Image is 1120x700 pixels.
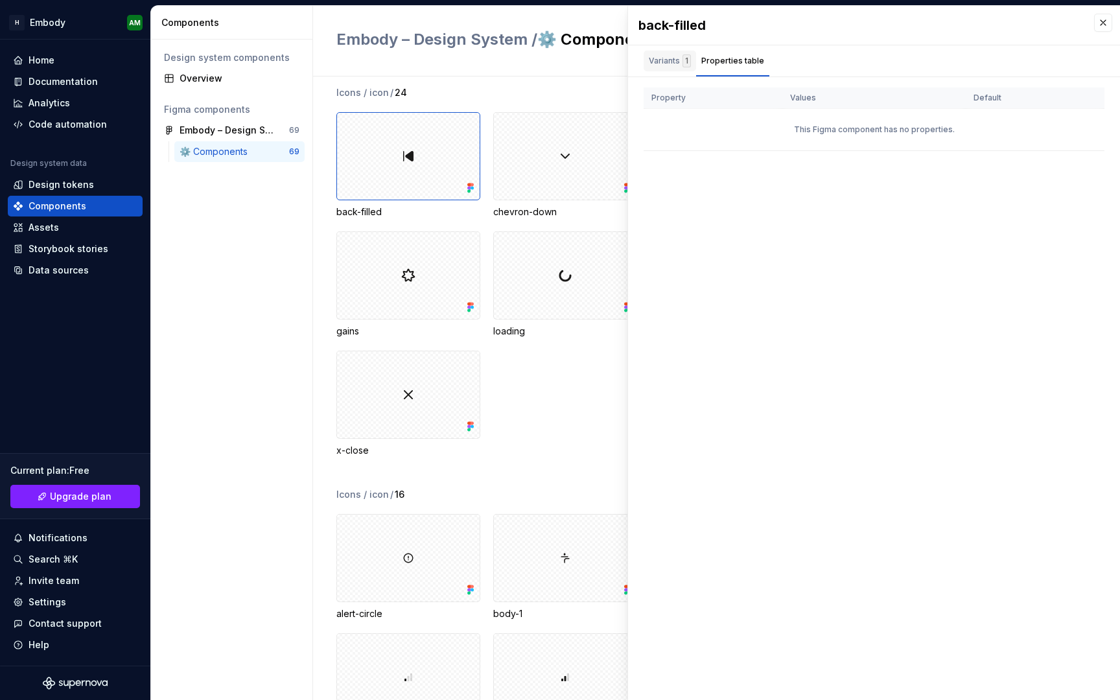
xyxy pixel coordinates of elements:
[180,145,253,158] div: ⚙️ Components
[8,549,143,570] button: Search ⌘K
[682,54,691,67] div: 1
[29,118,107,131] div: Code automation
[29,596,66,609] div: Settings
[164,103,299,116] div: Figma components
[29,574,79,587] div: Invite team
[8,570,143,591] a: Invite team
[649,54,691,67] div: Variants
[9,15,25,30] div: H
[782,87,966,109] th: Values
[29,553,78,566] div: Search ⌘K
[336,30,537,49] span: Embody – Design System /
[30,16,65,29] div: Embody
[8,217,143,238] a: Assets
[29,75,98,88] div: Documentation
[644,109,1104,150] div: This Figma component has no properties.
[336,325,480,338] div: gains
[390,86,393,99] span: /
[8,635,143,655] button: Help
[336,607,480,620] div: alert-circle
[10,464,140,477] div: Current plan : Free
[289,125,299,135] div: 69
[10,485,140,508] a: Upgrade plan
[493,607,637,620] div: body-1
[395,488,404,501] span: 16
[180,72,299,85] div: Overview
[336,444,480,457] div: x-close
[3,8,148,36] button: HEmbodyAM
[493,112,637,218] div: chevron-down
[29,178,94,191] div: Design tokens
[29,200,86,213] div: Components
[8,196,143,216] a: Components
[966,87,1104,109] th: Default
[336,205,480,218] div: back-filled
[29,242,108,255] div: Storybook stories
[8,174,143,195] a: Design tokens
[289,146,299,157] div: 69
[129,17,141,28] div: AM
[8,50,143,71] a: Home
[390,488,393,501] span: /
[29,617,102,630] div: Contact support
[8,71,143,92] a: Documentation
[164,51,299,64] div: Design system components
[174,141,305,162] a: ⚙️ Components69
[8,592,143,612] a: Settings
[701,54,764,67] div: Properties table
[29,54,54,67] div: Home
[336,351,480,457] div: x-close
[161,16,307,29] div: Components
[50,490,111,503] span: Upgrade plan
[493,231,637,338] div: loading
[29,97,70,110] div: Analytics
[159,68,305,89] a: Overview
[159,120,305,141] a: Embody – Design System69
[8,239,143,259] a: Storybook stories
[29,264,89,277] div: Data sources
[336,514,480,620] div: alert-circle
[29,221,59,234] div: Assets
[336,488,389,501] div: Icons / icon
[8,528,143,548] button: Notifications
[493,205,637,218] div: chevron-down
[395,86,407,99] span: 24
[29,531,87,544] div: Notifications
[336,29,734,50] h2: ⚙️ Components
[336,86,389,99] div: Icons / icon
[638,16,1081,34] div: back-filled
[43,677,108,690] svg: Supernova Logo
[10,158,87,169] div: Design system data
[8,114,143,135] a: Code automation
[8,260,143,281] a: Data sources
[493,325,637,338] div: loading
[8,613,143,634] button: Contact support
[336,112,480,218] div: back-filled
[644,87,782,109] th: Property
[29,638,49,651] div: Help
[493,514,637,620] div: body-1
[336,231,480,338] div: gains
[8,93,143,113] a: Analytics
[180,124,276,137] div: Embody – Design System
